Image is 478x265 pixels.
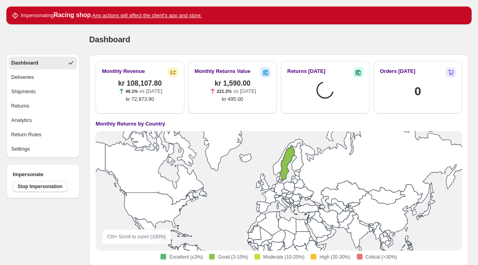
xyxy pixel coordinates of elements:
[11,131,41,139] div: Return Rules
[125,89,138,94] span: 48.1%
[9,114,77,127] button: Analytics
[21,11,202,20] p: Impersonating .
[233,87,257,95] p: vs [DATE]
[11,88,35,96] div: Shipments
[126,95,154,103] span: kr 72,973.90
[102,229,171,244] div: Ctrl + Scroll to zoom ( 100 %)
[195,67,251,75] h2: Monthly Returns Value
[18,183,63,190] span: Stop Impersonation
[92,12,202,18] u: Any actions will affect the client's app and store.
[53,12,91,18] strong: Racing shop
[13,171,73,179] h4: Impersonate
[9,143,77,155] button: Settings
[380,67,415,75] h2: Orders [DATE]
[263,254,304,260] span: Moderate (10-20%)
[222,95,243,103] span: kr 495.00
[96,120,165,128] h4: Monthly Returns by Country
[89,35,130,44] span: Dashboard
[169,254,203,260] span: Excellent (≤3%)
[11,73,34,81] div: Deliveries
[9,57,77,69] button: Dashboard
[13,181,67,192] button: Stop Impersonation
[415,83,421,99] h1: 0
[217,89,231,94] span: 221.2%
[9,71,77,84] button: Deliveries
[118,79,162,87] span: kr 108,107.80
[287,67,325,75] h2: Returns [DATE]
[9,100,77,112] button: Returns
[215,79,251,87] span: kr 1,590.00
[9,85,77,98] button: Shipments
[319,254,350,260] span: High (20-30%)
[11,145,30,153] div: Settings
[218,254,248,260] span: Good (3-10%)
[366,254,397,260] span: Critical (>30%)
[11,102,29,110] div: Returns
[9,128,77,141] button: Return Rules
[11,59,38,67] div: Dashboard
[102,67,145,75] h2: Monthly Revenue
[139,87,163,95] p: vs [DATE]
[11,116,32,124] div: Analytics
